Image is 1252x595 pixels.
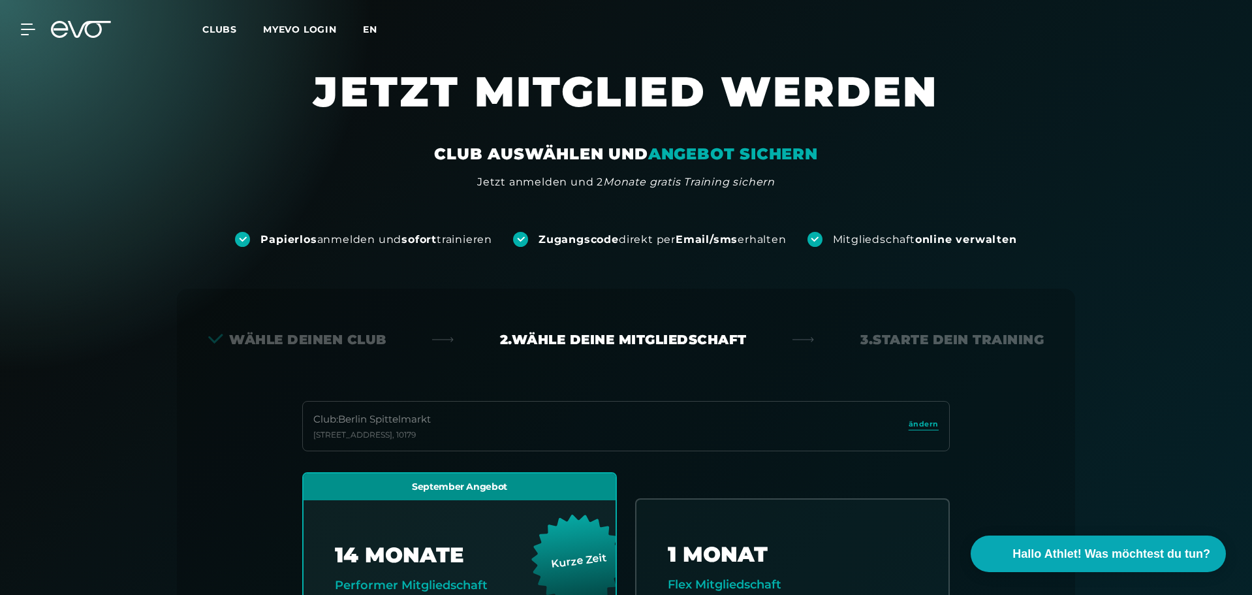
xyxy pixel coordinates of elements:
[860,330,1044,349] div: 3. Starte dein Training
[202,23,263,35] a: Clubs
[260,233,317,246] strong: Papierlos
[648,144,818,163] em: ANGEBOT SICHERN
[260,233,492,247] div: anmelden und trainieren
[363,24,377,35] span: en
[202,24,237,35] span: Clubs
[909,419,939,430] span: ändern
[208,330,386,349] div: Wähle deinen Club
[833,233,1017,247] div: Mitgliedschaft
[434,144,817,165] div: CLUB AUSWÄHLEN UND
[603,176,775,188] em: Monate gratis Training sichern
[313,430,431,440] div: [STREET_ADDRESS] , 10179
[539,233,786,247] div: direkt per erhalten
[263,24,337,35] a: MYEVO LOGIN
[909,419,939,434] a: ändern
[1012,545,1210,563] span: Hallo Athlet! Was möchtest du tun?
[971,536,1226,572] button: Hallo Athlet! Was möchtest du tun?
[500,330,747,349] div: 2. Wähle deine Mitgliedschaft
[915,233,1017,246] strong: online verwalten
[401,233,437,246] strong: sofort
[363,22,393,37] a: en
[313,412,431,427] div: Club : Berlin Spittelmarkt
[477,174,775,190] div: Jetzt anmelden und 2
[539,233,619,246] strong: Zugangscode
[234,65,1018,144] h1: JETZT MITGLIED WERDEN
[676,233,738,246] strong: Email/sms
